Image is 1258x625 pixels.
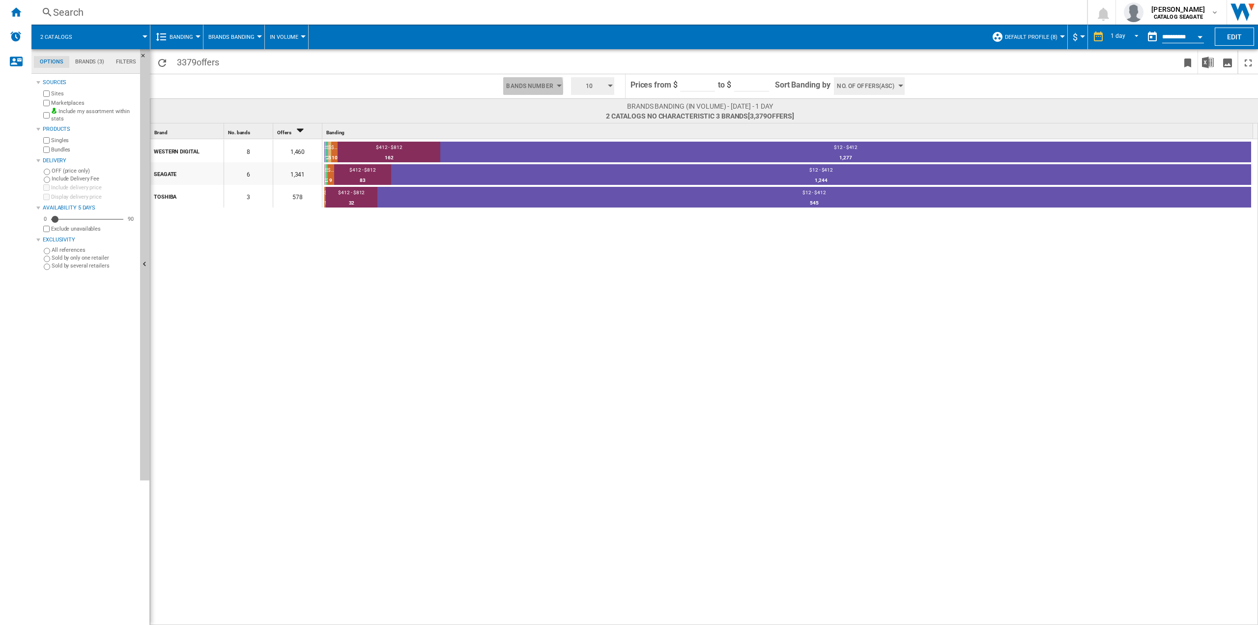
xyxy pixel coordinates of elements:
[499,74,567,98] div: Bands Number
[292,130,308,135] span: Sort Descending
[324,123,1253,139] div: Sort None
[727,80,731,89] span: $
[1005,34,1058,40] span: Default profile (8)
[1151,4,1205,14] span: [PERSON_NAME]
[326,176,328,185] div: 2
[1202,57,1214,68] img: excel-24x24.png
[43,100,50,106] input: Marketplaces
[43,184,50,191] input: Include delivery price
[44,256,50,262] input: Sold by only one retailer
[325,176,326,185] div: 2
[328,144,331,153] div: $1,212 - $1,612
[110,56,142,68] md-tab-item: Filters
[270,34,298,40] span: In volume
[326,144,327,153] div: $1,612 - $2,012
[43,125,136,133] div: Products
[834,77,904,95] button: No. of offers(Asc)
[326,130,344,135] span: Banding
[830,74,908,98] div: No. of offers(Asc)
[1143,27,1162,47] button: md-calendar
[43,79,136,87] div: Sources
[1109,29,1143,45] md-select: REPORTS.WIZARD.STEPS.REPORT.STEPS.REPORT_OPTIONS.PERIOD: 1 day
[125,215,136,223] div: 90
[51,146,136,153] label: Bundles
[208,25,259,49] button: Brands Banding
[503,77,563,95] button: Bands Number
[567,74,618,98] div: 10
[338,153,440,163] div: 162
[154,141,223,161] div: WESTERN DIGITAL
[51,184,136,191] label: Include delivery price
[172,51,224,71] span: 3379
[51,193,136,201] label: Display delivery price
[270,25,303,49] div: In volume
[40,34,72,40] span: 2 catalogs
[34,56,69,68] md-tab-item: Options
[52,167,136,175] label: OFF (price only)
[51,90,136,97] label: Sites
[53,5,1061,19] div: Search
[277,130,291,135] span: Offers
[574,77,604,95] span: 10
[224,162,273,185] div: 6
[1068,25,1088,49] md-menu: Currency
[748,112,794,120] span: [3,379 ]
[36,25,145,49] div: 2 catalogs
[170,25,198,49] button: Banding
[377,198,1251,208] div: 545
[718,80,725,89] span: to
[630,80,671,89] span: Prices from
[52,175,136,182] label: Include Delivery Fee
[1238,51,1258,74] button: Maximize
[154,130,168,135] span: Brand
[334,167,392,176] div: $412 - $812
[43,109,50,121] input: Include my assortment within stats
[52,246,136,254] label: All references
[41,215,49,223] div: 0
[224,185,273,208] div: 3
[992,25,1062,49] div: Default profile (8)
[324,144,325,153] div: $2,412 - $2,812
[51,99,136,107] label: Marketplaces
[1124,2,1144,22] img: profile.jpg
[837,77,894,95] span: No. of offers(Asc)
[155,25,198,49] div: Banding
[273,162,322,185] div: 1,341
[1215,28,1254,46] button: Edit
[43,90,50,97] input: Sites
[140,49,150,480] button: Hide
[326,167,328,176] div: $1,612 - $2,012
[440,144,1251,153] div: $12 - $412
[324,153,325,163] div: 1
[197,57,219,67] span: offers
[226,123,273,139] div: No. bands Sort None
[1111,32,1125,39] div: 1 day
[331,144,338,153] div: $812 - $1,212
[328,153,331,163] div: 5
[40,25,82,49] button: 2 catalogs
[1005,25,1062,49] button: Default profile (8)
[51,214,123,224] md-slider: Availability
[43,226,50,232] input: Display delivery price
[377,189,1251,198] div: $12 - $412
[326,189,377,198] div: $412 - $812
[43,137,50,144] input: Singles
[228,130,250,135] span: No. bands
[1218,51,1237,74] button: Download as image
[43,157,136,165] div: Delivery
[275,123,322,139] div: Sort Descending
[324,167,325,176] div: $2,012 - $2,412
[52,254,136,262] label: Sold by only one retailer
[324,189,326,198] div: $812 - $1,212
[1073,25,1083,49] button: $
[170,34,193,40] span: Banding
[327,144,328,153] div: $2,012 - $2,412
[767,112,792,120] span: offers
[44,264,50,270] input: Sold by several retailers
[69,56,110,68] md-tab-item: Brands (3)
[51,108,136,123] label: Include my assortment within stats
[208,34,255,40] span: Brands Banding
